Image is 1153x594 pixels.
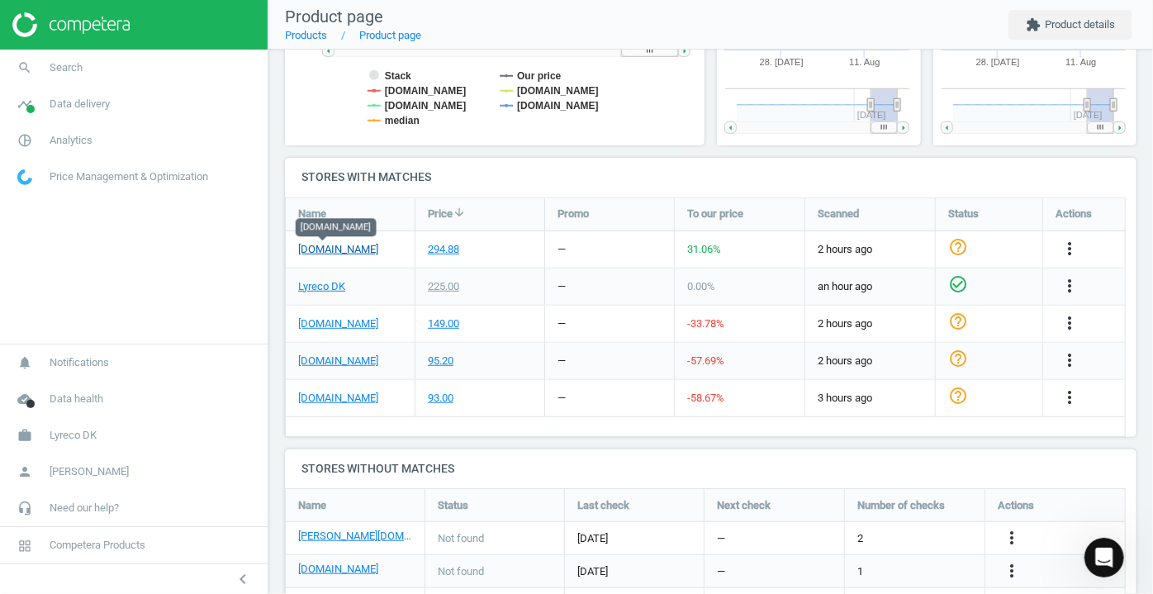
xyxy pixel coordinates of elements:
i: more_vert [1060,239,1079,259]
div: [DOMAIN_NAME] [296,218,377,236]
span: Price Management & Optimization [50,169,208,184]
a: Products [285,29,327,41]
i: more_vert [1060,350,1079,370]
text: 0 [904,40,909,50]
tspan: 11. Aug [1065,57,1096,67]
span: Actions [998,498,1034,513]
span: -57.69 % [687,354,724,367]
a: [DOMAIN_NAME] [298,316,378,331]
div: 149.00 [428,316,459,331]
span: 2 hours ago [818,354,923,368]
button: chevron_left [222,568,263,590]
i: cloud_done [9,383,40,415]
i: more_vert [1002,561,1022,581]
i: extension [1026,17,1041,32]
a: Product page [359,29,421,41]
tspan: [DOMAIN_NAME] [517,85,599,97]
span: — [717,531,725,546]
span: [DATE] [577,564,691,579]
h4: Stores with matches [285,158,1136,197]
i: search [9,52,40,83]
img: wGWNvw8QSZomAAAAABJRU5ErkJggg== [17,169,32,185]
button: more_vert [1060,313,1079,335]
button: more_vert [1002,561,1022,582]
h4: Stores without matches [285,449,1136,488]
span: 2 hours ago [818,242,923,257]
div: — [558,354,566,368]
tspan: [DOMAIN_NAME] [385,85,467,97]
span: an hour ago [818,279,923,294]
tspan: 28. [DATE] [760,57,804,67]
span: Not found [438,564,484,579]
button: extensionProduct details [1008,10,1132,40]
button: more_vert [1060,276,1079,297]
span: Price [428,207,453,221]
span: 1 [857,564,863,579]
i: arrow_downward [453,206,466,219]
span: [DATE] [577,531,691,546]
button: more_vert [1060,350,1079,372]
tspan: [DOMAIN_NAME] [385,100,467,112]
i: work [9,420,40,451]
a: [DOMAIN_NAME] [298,354,378,368]
span: Data health [50,392,103,406]
span: Lyreco DK [50,428,97,443]
span: 2 hours ago [818,316,923,331]
span: Promo [558,207,589,221]
i: notifications [9,347,40,378]
span: — [717,564,725,579]
a: Lyreco DK [298,279,345,294]
span: Name [298,498,326,513]
img: ajHJNr6hYgQAAAAASUVORK5CYII= [12,12,130,37]
span: [PERSON_NAME] [50,464,129,479]
i: more_vert [1060,313,1079,333]
i: timeline [9,88,40,120]
i: help_outline [948,386,968,406]
i: help_outline [948,349,968,368]
i: check_circle_outline [948,274,968,294]
span: 0.00 % [687,280,715,292]
div: — [558,242,566,257]
span: Last check [577,498,629,513]
button: more_vert [1002,528,1022,549]
a: [DOMAIN_NAME] [298,391,378,406]
div: — [558,279,566,294]
div: — [558,316,566,331]
span: Notifications [50,355,109,370]
i: help_outline [948,311,968,331]
span: Competera Products [50,538,145,553]
i: pie_chart_outlined [9,125,40,156]
span: To our price [687,207,743,221]
i: person [9,456,40,487]
div: 225.00 [428,279,459,294]
iframe: Intercom live chat [1084,538,1124,577]
div: 294.88 [428,242,459,257]
i: chevron_left [233,569,253,589]
i: more_vert [1060,276,1079,296]
span: 2 [857,531,863,546]
text: 0 [1120,40,1125,50]
i: help_outline [948,237,968,257]
a: [DOMAIN_NAME] [298,562,378,577]
span: Next check [717,498,771,513]
span: Name [298,207,326,221]
button: more_vert [1060,387,1079,409]
span: Search [50,60,83,75]
tspan: [DOMAIN_NAME] [517,100,599,112]
i: headset_mic [9,492,40,524]
i: more_vert [1060,387,1079,407]
span: Number of checks [857,498,945,513]
span: 31.06 % [687,243,721,255]
span: Product page [285,7,383,26]
tspan: median [385,115,420,126]
tspan: 11. Aug [849,57,880,67]
span: Scanned [818,207,859,221]
span: Status [438,498,468,513]
span: -58.67 % [687,392,724,404]
a: [DOMAIN_NAME] [298,242,378,257]
tspan: Our price [517,70,562,82]
span: Not found [438,531,484,546]
span: Analytics [50,133,93,148]
tspan: Stack [385,70,411,82]
div: 93.00 [428,391,453,406]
